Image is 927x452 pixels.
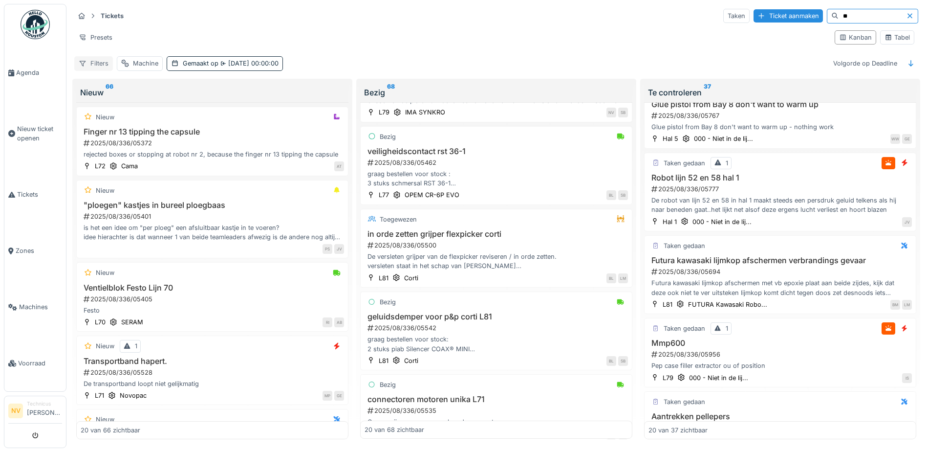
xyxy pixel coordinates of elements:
h3: geluidsdemper voor p&p corti L81 [365,312,628,321]
div: BL [606,356,616,366]
div: 2025/08/336/05405 [83,294,344,304]
div: L71 [95,391,104,400]
div: Nieuw [80,87,345,98]
span: Voorraad [18,359,62,368]
h3: "ploegen" kastjes in bureel ploegbaas [81,201,344,210]
div: BL [606,273,616,283]
h3: veiligheidscontact rst 36-1 [365,147,628,156]
div: SB [618,356,628,366]
div: 1 [726,324,728,333]
div: 2025/08/336/05500 [366,241,628,250]
h3: Glue pistol from Bay 8 don't want to warm up [648,100,912,109]
div: Toegewezen [380,215,417,224]
div: Hal 5 [663,134,678,143]
h3: connectoren motoren unika L71 [365,395,628,404]
div: 20 van 68 zichtbaar [365,425,424,434]
div: PS [323,244,332,254]
div: NV [606,108,616,117]
div: 2025/08/336/05777 [650,184,912,194]
a: Voorraad [4,335,66,391]
div: L70 [95,317,106,327]
div: L79 [663,373,673,383]
div: 000 - Niet in de lij... [692,217,752,226]
span: Nieuw ticket openen [17,124,62,143]
h3: Aantrekken pellepers [648,412,912,421]
h3: Mmp600 [648,339,912,348]
div: 000 - Niet in de lij... [689,373,748,383]
div: L81 [663,300,672,309]
div: WW [890,134,900,144]
div: Bezig [380,297,396,307]
div: De transportband loopt niet gelijkmatig [81,379,344,388]
sup: 37 [704,87,711,98]
div: L72 [95,161,106,171]
div: Tabel [884,33,910,42]
div: Bezig [364,87,628,98]
div: graag bestellen voor stock: 2 stuks piab Silencer COAX® MINI piab ref : 111977 rubix ref : 051510... [365,335,628,353]
span: [DATE] 00:00:00 [218,60,279,67]
div: 2025/08/336/05694 [650,267,912,276]
div: Ticket aanmaken [754,9,823,23]
div: AB [334,317,344,327]
h3: in orde zetten grijper flexpicker corti [365,229,628,239]
div: GE [902,134,912,144]
a: Machines [4,279,66,335]
div: SB [618,190,628,200]
div: 2025/08/336/05401 [83,212,344,221]
div: LM [902,300,912,310]
div: Graag prijs vragen voor volgende connectoren. 2 stuks : Connector: 2174053-1 (TE Connectivity) 2 ... [365,417,628,436]
div: IMA SYNKRO [405,108,445,117]
li: NV [8,404,23,418]
div: 1 [135,341,137,351]
h3: Robot lijn 52 en 58 hal 1 [648,173,912,182]
h3: Finger nr 13 tipping the capsule [81,127,344,136]
div: is het een idee om "per ploeg" een afsluitbaar kastje in te voeren? idee hierachter is dat wannee... [81,223,344,242]
div: Nieuw [96,415,114,424]
div: rejected boxes or stopping at robot nr 2, because the finger nr 13 tipping the capsule [81,150,344,159]
strong: Tickets [97,11,128,21]
div: SB [618,108,628,117]
div: Nieuw [96,186,114,195]
div: Gemaakt op [183,59,279,68]
div: Nieuw [96,341,114,351]
div: L79 [379,108,389,117]
a: Tickets [4,166,66,223]
div: Taken [723,9,750,23]
div: LM [618,273,628,283]
div: Festo [81,306,344,315]
div: Pep case filler extractor ou of position [648,361,912,370]
h3: Transportband hapert. [81,357,344,366]
div: Novopac [120,391,147,400]
span: Machines [19,302,62,312]
div: Taken gedaan [664,158,705,168]
div: GE [334,391,344,401]
div: L81 [379,273,388,283]
div: 2025/08/336/05542 [366,323,628,333]
div: BM [890,300,900,310]
li: [PERSON_NAME] [27,400,62,421]
div: 1 [726,158,728,168]
div: 2025/08/336/05767 [650,111,912,120]
div: Machine [133,59,158,68]
div: AT [334,161,344,171]
div: Corti [404,273,418,283]
h3: Ventielblok Festo Lijn 70 [81,283,344,293]
div: BL [606,190,616,200]
div: Presets [74,30,117,45]
sup: 68 [387,87,395,98]
a: NV Technicus[PERSON_NAME] [8,400,62,424]
div: IS [902,373,912,383]
div: Bezig [380,380,396,389]
div: Kanban [839,33,872,42]
div: OPEM CR-6P EVO [405,190,459,200]
div: 20 van 37 zichtbaar [648,425,708,434]
div: FUTURA Kawasaki Robo... [688,300,767,309]
div: RI [323,317,332,327]
div: graag bestellen voor stock : 3 stuks schmersal RST 36-1 RS-stocknr.: 880-1763 nieuw item voor het... [365,169,628,188]
div: 2025/08/336/05535 [366,406,628,415]
span: Tickets [17,190,62,199]
sup: 66 [106,87,113,98]
div: Volgorde op Deadline [829,56,902,70]
span: Zones [16,246,62,255]
div: Hal 1 [663,217,677,226]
